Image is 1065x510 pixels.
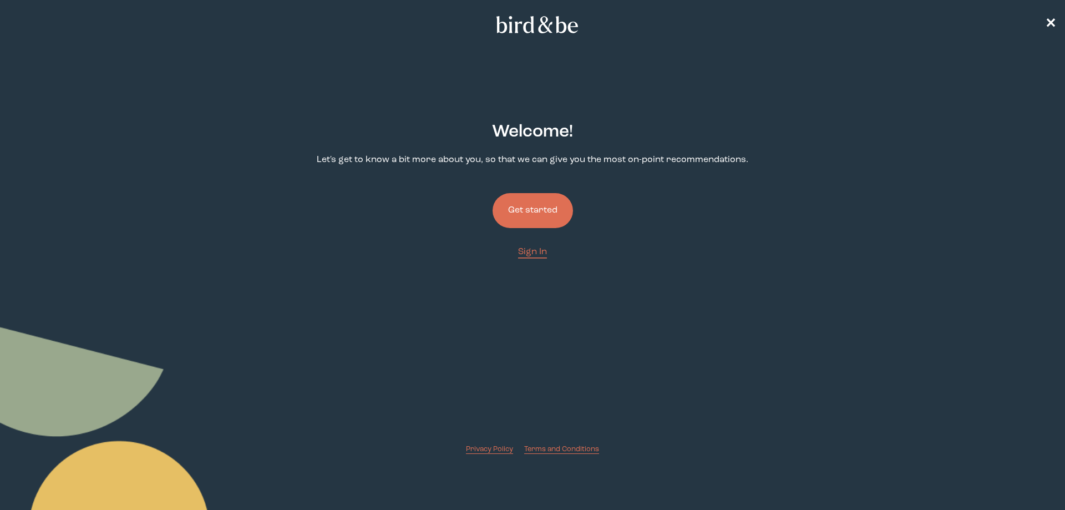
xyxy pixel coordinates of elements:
[466,446,513,453] span: Privacy Policy
[518,248,547,256] span: Sign In
[1010,458,1054,499] iframe: Gorgias live chat messenger
[493,175,573,246] a: Get started
[492,119,573,145] h2: Welcome !
[466,444,513,455] a: Privacy Policy
[524,444,599,455] a: Terms and Conditions
[1045,15,1056,34] a: ✕
[524,446,599,453] span: Terms and Conditions
[493,193,573,228] button: Get started
[317,154,748,166] p: Let's get to know a bit more about you, so that we can give you the most on-point recommendations.
[1045,18,1056,31] span: ✕
[518,246,547,259] a: Sign In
